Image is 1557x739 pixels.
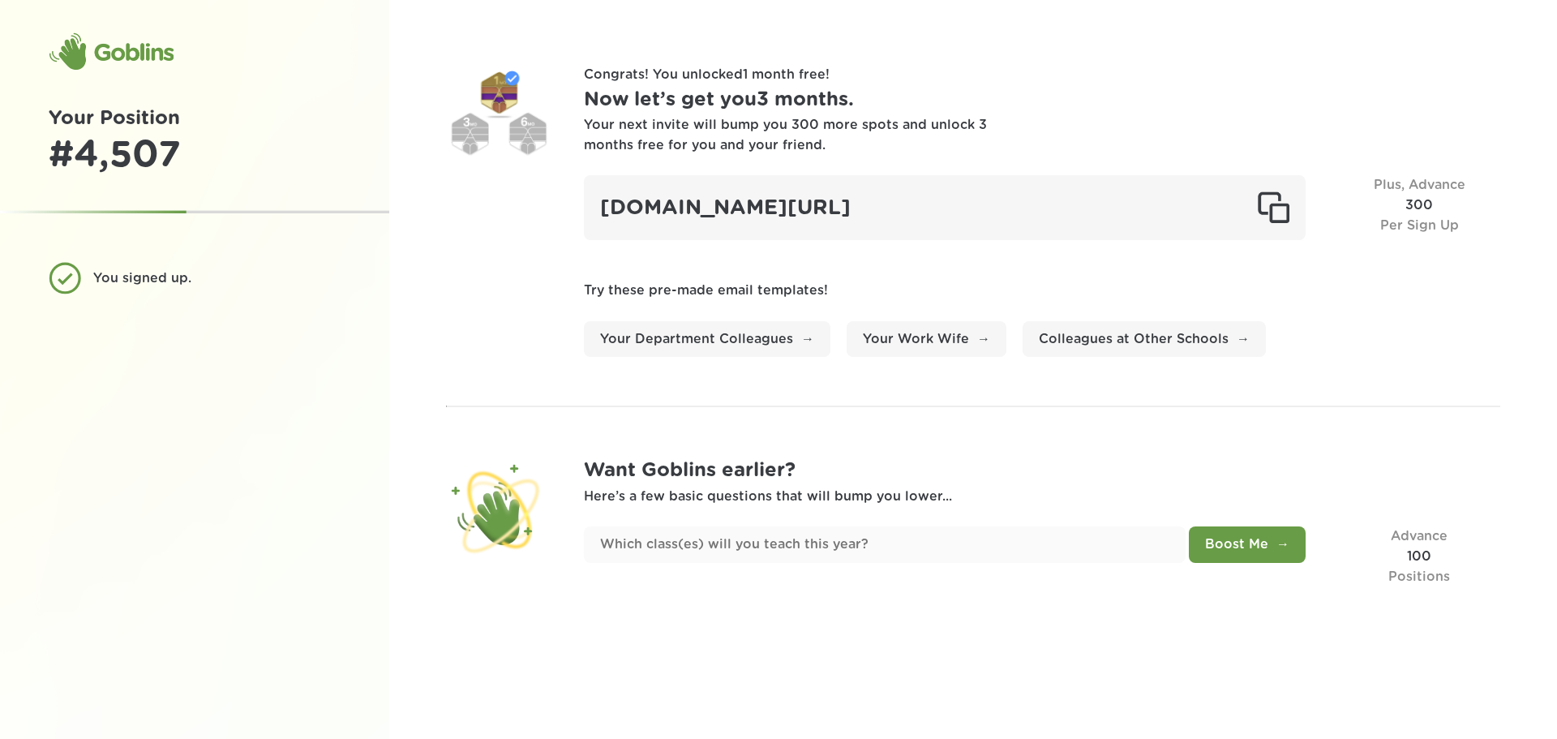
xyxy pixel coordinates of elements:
h1: Now let’s get you 3 months . [584,85,1500,115]
div: [DOMAIN_NAME][URL] [584,175,1306,240]
a: Your Department Colleagues [584,321,830,358]
div: 100 [1338,526,1500,586]
div: Goblins [49,32,174,71]
div: You signed up. [93,269,328,289]
p: Here’s a few basic questions that will bump you lower... [584,487,1500,507]
h1: Your Position [49,104,341,134]
div: # 4,507 [49,134,341,178]
button: Boost Me [1189,526,1306,563]
span: Per Sign Up [1380,219,1459,232]
div: 300 [1338,175,1500,240]
a: Colleagues at Other Schools [1023,321,1266,358]
span: Positions [1388,570,1450,583]
span: Advance [1391,530,1448,543]
h1: Want Goblins earlier? [584,456,1500,486]
span: Plus, Advance [1374,178,1465,191]
a: Your Work Wife [847,321,1006,358]
input: Which class(es) will you teach this year? [584,526,1186,563]
p: Congrats! You unlocked 1 month free ! [584,65,1500,85]
p: Try these pre-made email templates! [584,281,1500,301]
div: Your next invite will bump you 300 more spots and unlock 3 months free for you and your friend. [584,115,989,156]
